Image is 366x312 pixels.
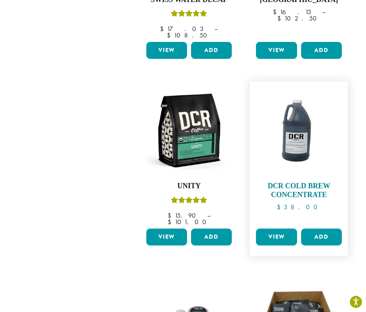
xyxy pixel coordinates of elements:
span: – [322,8,325,16]
a: View [256,42,297,59]
a: DCR Cold Brew Concentrate $38.00 [254,85,344,225]
bdi: 101.00 [168,218,210,226]
button: Add [301,229,342,245]
span: $ [273,8,280,16]
span: $ [168,218,175,226]
bdi: 16.13 [273,8,314,16]
h4: DCR Cold Brew Concentrate [254,182,344,199]
button: Add [191,42,232,59]
span: $ [277,14,284,23]
a: View [146,42,187,59]
span: $ [168,211,175,220]
span: $ [277,203,284,211]
span: – [214,25,218,33]
bdi: 108.50 [167,31,211,40]
bdi: 17.03 [160,25,207,33]
img: DCR-12oz-FTO-Unity-Stock-scaled.png [144,85,234,175]
div: Rated 5.00 out of 5 [171,196,207,208]
span: $ [167,31,174,40]
img: DCR-Cold-Brew-Concentrate.jpg [254,85,344,175]
bdi: 15.90 [168,211,200,220]
a: View [256,229,297,245]
span: $ [160,25,167,33]
button: Add [301,42,342,59]
h4: Unity [144,182,234,191]
a: View [146,229,187,245]
bdi: 38.00 [277,203,321,211]
span: – [207,211,210,220]
div: Rated 5.00 out of 5 [171,9,207,21]
bdi: 102.50 [277,14,320,23]
button: Add [191,229,232,245]
a: UnityRated 5.00 out of 5 [144,85,234,225]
